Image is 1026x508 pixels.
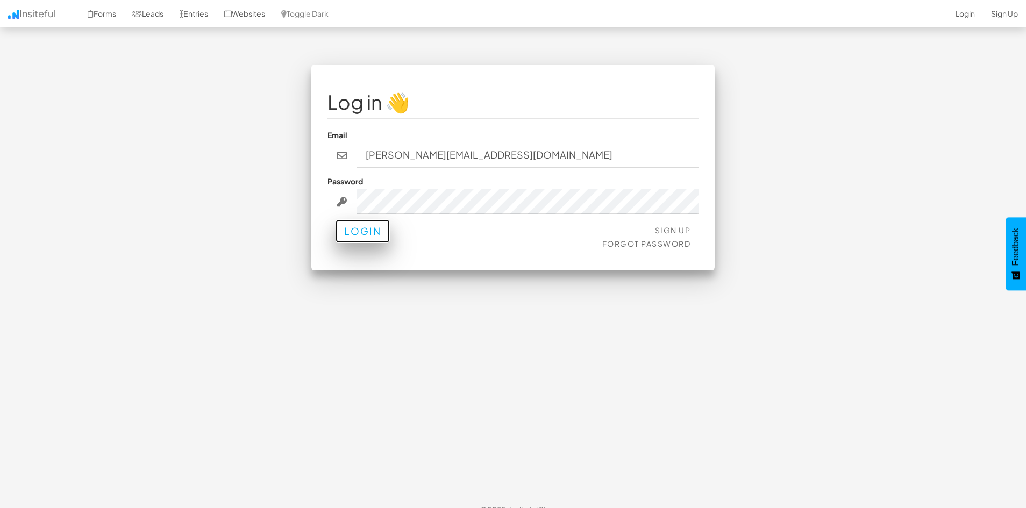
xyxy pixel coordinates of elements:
[602,239,691,248] a: Forgot Password
[1006,217,1026,290] button: Feedback - Show survey
[8,10,19,19] img: icon.png
[327,176,363,187] label: Password
[357,143,699,168] input: john@doe.com
[327,130,347,140] label: Email
[1011,228,1021,266] span: Feedback
[336,219,390,243] button: Login
[327,91,699,113] h1: Log in 👋
[655,225,691,235] a: Sign Up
